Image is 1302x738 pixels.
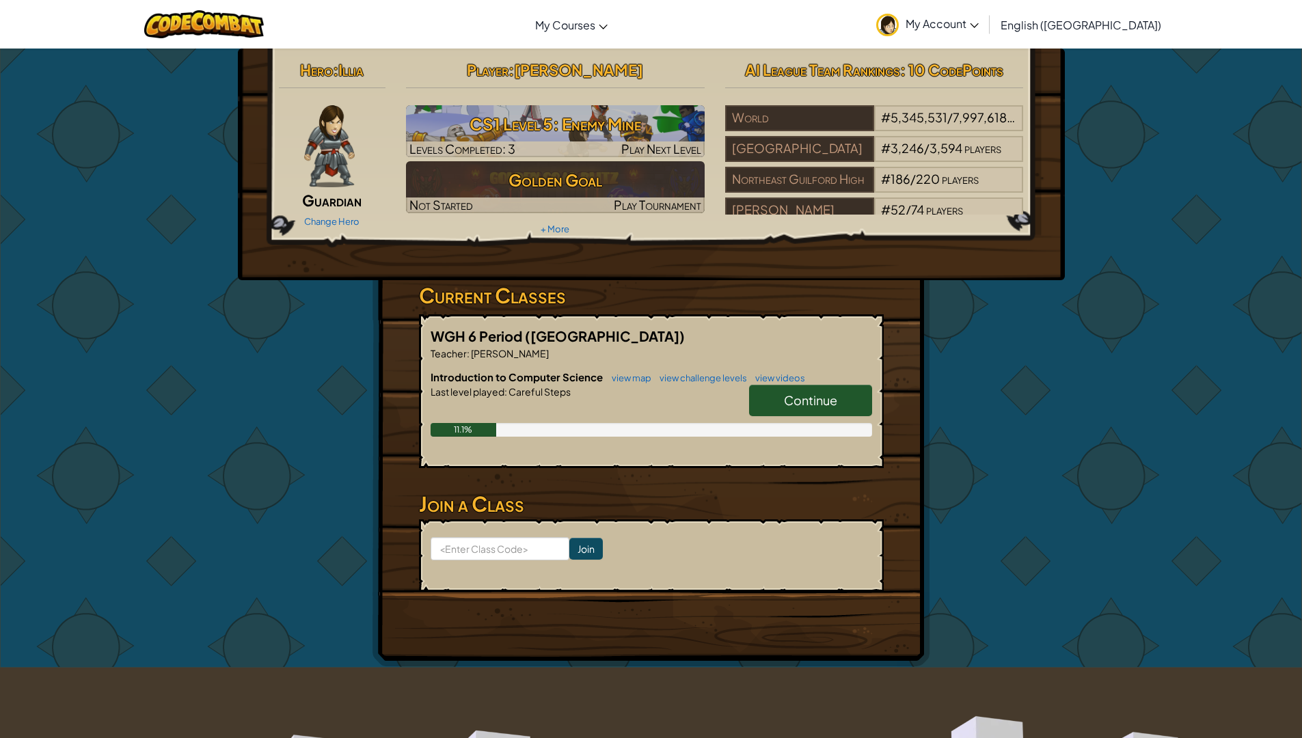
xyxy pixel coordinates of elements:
h3: Join a Class [419,489,884,519]
a: English ([GEOGRAPHIC_DATA]) [994,6,1168,43]
span: : [333,60,338,79]
span: 5,345,531 [891,109,947,125]
span: Levels Completed: 3 [409,141,515,156]
span: Teacher [431,347,467,359]
span: # [881,140,891,156]
span: Illia [338,60,364,79]
span: 220 [916,171,940,187]
span: AI League Team Rankings [745,60,900,79]
span: # [881,171,891,187]
span: 52 [891,202,906,217]
span: # [881,109,891,125]
h3: CS1 Level 5: Enemy Mine [406,109,705,139]
img: CodeCombat logo [144,10,264,38]
a: Northeast Guilford High#186/220players [725,180,1024,195]
span: Play Tournament [614,197,701,213]
a: Golden GoalNot StartedPlay Tournament [406,161,705,213]
span: English ([GEOGRAPHIC_DATA]) [1001,18,1161,32]
div: World [725,105,874,131]
span: My Account [906,16,979,31]
h3: Golden Goal [406,165,705,195]
span: : [508,60,514,79]
span: : [504,385,507,398]
span: / [924,140,930,156]
span: # [881,202,891,217]
a: Change Hero [304,216,360,227]
span: 186 [891,171,910,187]
img: avatar [876,14,899,36]
a: Play Next Level [406,105,705,157]
img: CS1 Level 5: Enemy Mine [406,105,705,157]
span: / [910,171,916,187]
span: Introduction to Computer Science [431,370,605,383]
span: Hero [300,60,333,79]
span: WGH 6 Period [431,327,525,344]
a: [GEOGRAPHIC_DATA]#3,246/3,594players [725,149,1024,165]
span: Last level played [431,385,504,398]
a: view videos [748,372,805,383]
span: players [926,202,963,217]
span: Continue [784,392,837,408]
span: / [947,109,953,125]
div: [PERSON_NAME] [725,197,874,223]
div: [GEOGRAPHIC_DATA] [725,136,874,162]
span: Play Next Level [621,141,701,156]
span: 3,246 [891,140,924,156]
span: 7,997,618 [953,109,1015,125]
span: players [942,171,979,187]
a: World#5,345,531/7,997,618players [725,118,1024,134]
span: [PERSON_NAME] [470,347,549,359]
div: 11.1% [431,423,497,437]
span: 74 [911,202,924,217]
span: Not Started [409,197,473,213]
input: <Enter Class Code> [431,537,569,560]
a: view challenge levels [653,372,747,383]
span: players [964,140,1001,156]
span: : [467,347,470,359]
div: Northeast Guilford High [725,167,874,193]
a: + More [541,223,569,234]
span: Guardian [302,191,362,210]
span: 3,594 [930,140,962,156]
a: My Courses [528,6,614,43]
a: My Account [869,3,986,46]
img: guardian-pose.png [304,105,354,187]
span: ([GEOGRAPHIC_DATA]) [525,327,685,344]
img: Golden Goal [406,161,705,213]
span: [PERSON_NAME] [514,60,643,79]
span: My Courses [535,18,595,32]
span: : 10 CodePoints [900,60,1003,79]
a: [PERSON_NAME]#52/74players [725,210,1024,226]
h3: Current Classes [419,280,884,311]
span: Player [467,60,508,79]
input: Join [569,538,603,560]
a: view map [605,372,651,383]
span: / [906,202,911,217]
span: Careful Steps [507,385,571,398]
